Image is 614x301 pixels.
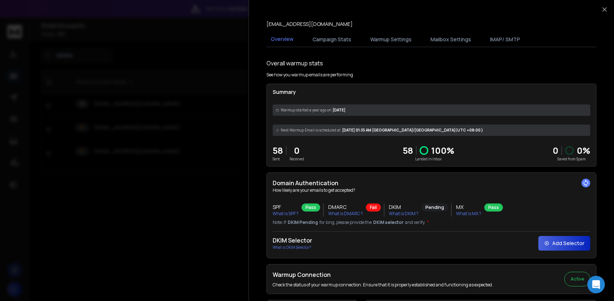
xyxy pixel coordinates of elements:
[587,276,605,293] div: Open Intercom Messenger
[328,211,363,217] p: What is DMARC ?
[564,272,590,286] button: Active
[431,145,454,156] p: 100 %
[553,144,558,156] strong: 0
[273,156,283,162] p: Sent
[456,211,481,217] p: What is MX ?
[389,203,418,211] h3: DKIM
[266,31,298,48] button: Overview
[538,236,590,251] button: Add Selector
[273,245,312,250] p: What is DKIM Selector?
[456,203,481,211] h3: MX
[484,203,503,212] div: Pass
[273,145,283,156] p: 58
[308,31,356,47] button: Campaign Stats
[403,156,454,162] p: Landed in Inbox
[273,125,590,136] div: [DATE] 01:35 AM [GEOGRAPHIC_DATA]/[GEOGRAPHIC_DATA] (UTC +08:00 )
[289,145,304,156] p: 0
[426,31,475,47] button: Mailbox Settings
[273,179,590,187] h2: Domain Authentication
[266,72,353,78] p: See how you warmup emails are performing
[273,270,493,279] h2: Warmup Connection
[289,156,304,162] p: Received
[273,187,590,193] p: How likely are your emails to get accepted?
[273,211,299,217] p: What is SPF ?
[366,31,416,47] button: Warmup Settings
[281,107,331,113] span: Warmup started a year ago on
[403,145,413,156] p: 58
[266,20,353,28] p: [EMAIL_ADDRESS][DOMAIN_NAME]
[273,220,590,225] p: Note: If for long, please provide the and verify.
[302,203,320,212] div: Pass
[389,211,418,217] p: What is DKIM ?
[273,88,590,96] p: Summary
[273,236,312,245] h2: DKIM Selector
[366,203,381,212] div: Fail
[577,145,590,156] p: 0 %
[486,31,524,47] button: IMAP/ SMTP
[288,220,318,225] span: DKIM Pending
[421,203,448,212] div: Pending
[273,203,299,211] h3: SPF
[273,282,493,288] p: Check the status of your warmup connection. Ensure that it is properly established and functionin...
[266,59,323,68] h1: Overall warmup stats
[273,104,590,116] div: [DATE]
[373,220,403,225] span: DKIM selector
[553,156,590,162] p: Saved from Spam
[281,127,341,133] span: Next Warmup Email is scheduled at
[328,203,363,211] h3: DMARC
